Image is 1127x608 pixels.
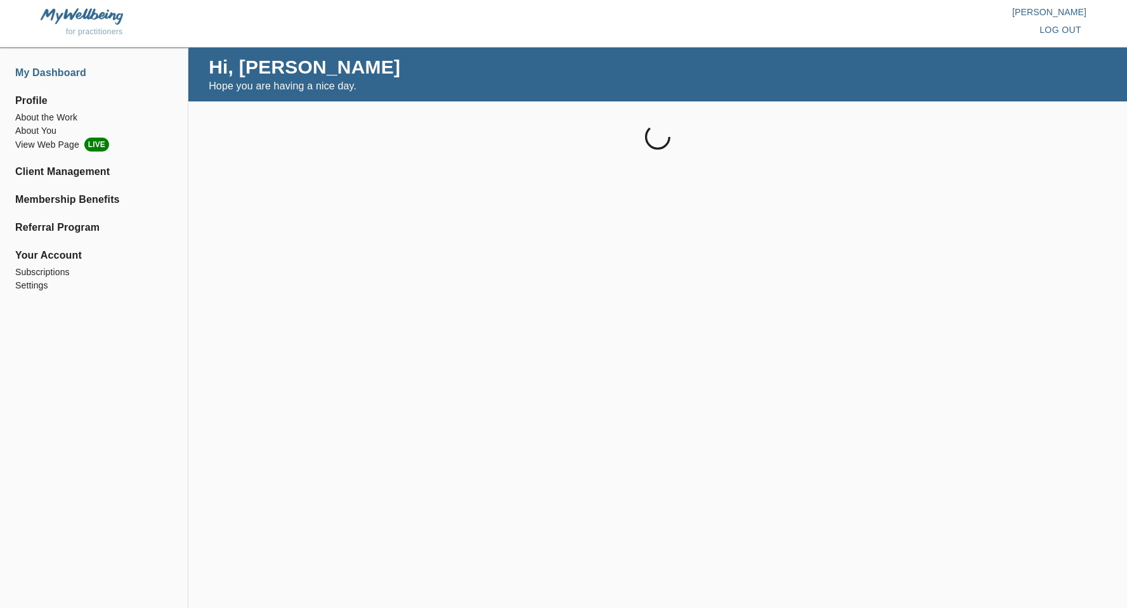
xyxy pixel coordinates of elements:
[564,6,1087,18] p: [PERSON_NAME]
[84,138,109,152] span: LIVE
[209,55,400,79] h4: Hi, [PERSON_NAME]
[1039,22,1081,38] span: log out
[15,65,173,81] a: My Dashboard
[15,124,173,138] a: About You
[15,164,173,179] a: Client Management
[15,279,173,292] a: Settings
[15,111,173,124] a: About the Work
[15,192,173,207] a: Membership Benefits
[15,138,173,152] li: View Web Page
[15,93,173,108] span: Profile
[15,138,173,152] a: View Web PageLIVE
[15,248,173,263] span: Your Account
[15,266,173,279] a: Subscriptions
[209,79,400,94] p: Hope you are having a nice day.
[66,27,123,36] span: for practitioners
[15,220,173,235] a: Referral Program
[41,8,123,24] img: MyWellbeing
[1034,18,1086,42] button: log out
